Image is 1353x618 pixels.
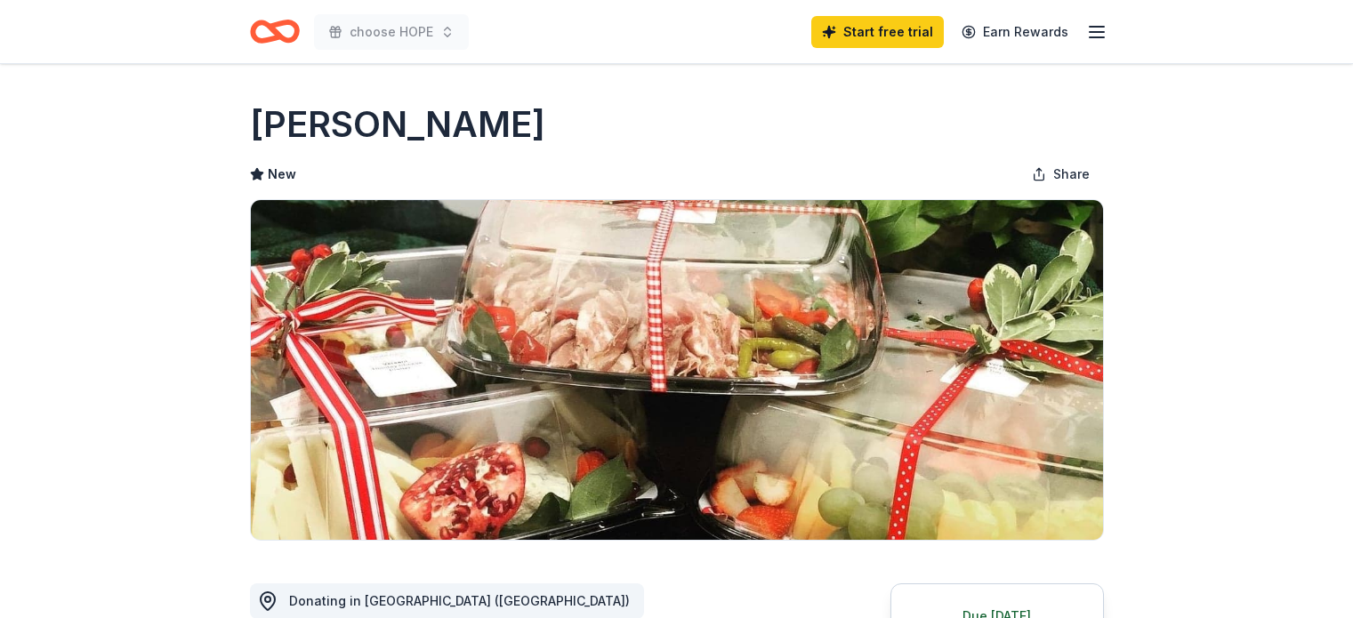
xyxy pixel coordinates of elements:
[250,11,300,52] a: Home
[314,14,469,50] button: choose HOPE
[251,200,1103,540] img: Image for Surdyk's
[811,16,944,48] a: Start free trial
[250,100,545,149] h1: [PERSON_NAME]
[1018,157,1104,192] button: Share
[268,164,296,185] span: New
[289,593,630,608] span: Donating in [GEOGRAPHIC_DATA] ([GEOGRAPHIC_DATA])
[350,21,433,43] span: choose HOPE
[1053,164,1090,185] span: Share
[951,16,1079,48] a: Earn Rewards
